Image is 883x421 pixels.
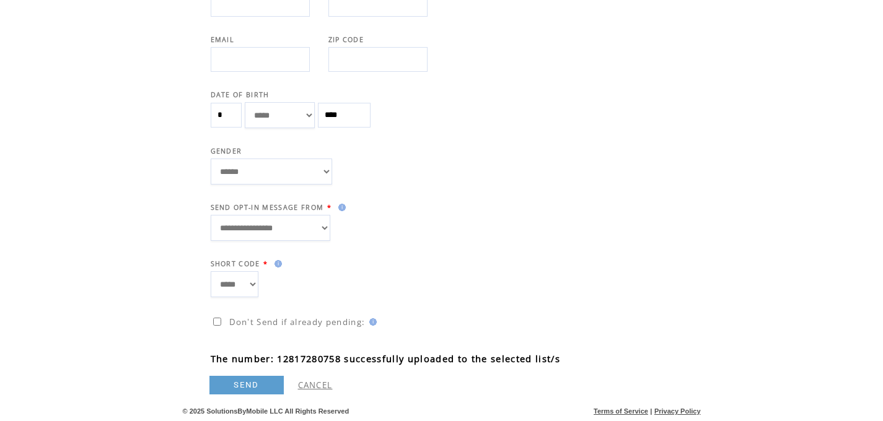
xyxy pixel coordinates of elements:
span: EMAIL [211,35,235,44]
span: The number: 12817280758 successfully uploaded to the selected list/s [208,349,695,368]
span: ZIP CODE [328,35,364,44]
img: help.gif [335,204,346,211]
span: GENDER [211,147,242,155]
a: Terms of Service [594,407,648,415]
img: help.gif [366,318,377,326]
span: © 2025 SolutionsByMobile LLC All Rights Reserved [183,407,349,415]
span: DATE OF BIRTH [211,90,270,99]
a: Privacy Policy [654,407,701,415]
span: Don't Send if already pending: [229,316,366,328]
span: SHORT CODE [211,259,260,268]
span: | [650,407,652,415]
a: SEND [209,376,284,394]
img: help.gif [271,260,282,267]
span: SEND OPT-IN MESSAGE FROM [211,203,324,212]
a: CANCEL [298,380,333,391]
